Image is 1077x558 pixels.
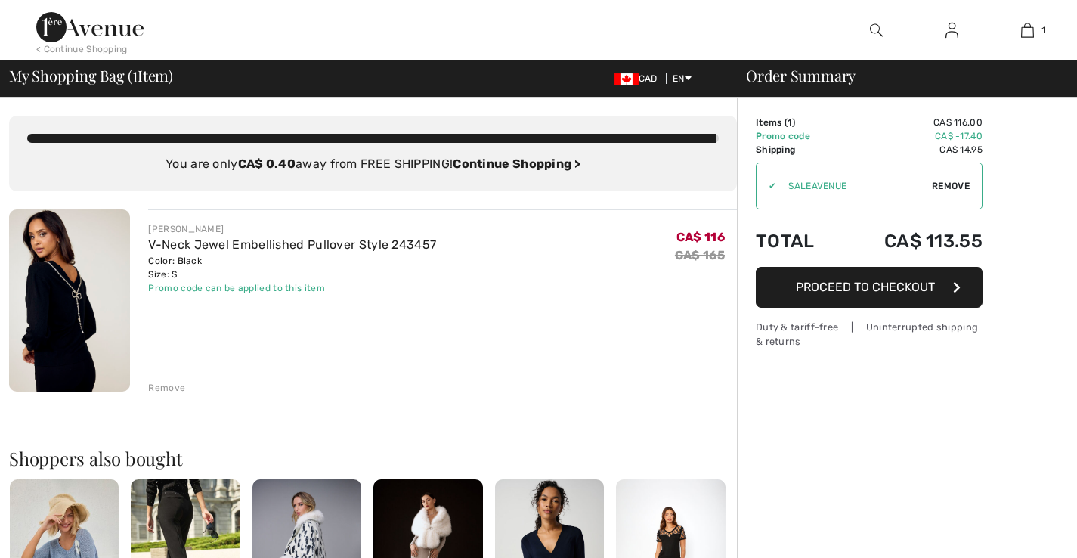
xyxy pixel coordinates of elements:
div: < Continue Shopping [36,42,128,56]
div: You are only away from FREE SHIPPING! [27,155,719,173]
td: CA$ -17.40 [840,129,983,143]
span: Remove [932,179,970,193]
img: search the website [870,21,883,39]
a: Continue Shopping > [453,157,580,171]
span: 1 [132,64,138,84]
span: CA$ 116 [676,230,725,244]
a: Sign In [933,21,970,40]
td: Items ( ) [756,116,840,129]
div: Promo code can be applied to this item [148,281,436,295]
span: EN [673,73,692,84]
td: Shipping [756,143,840,157]
img: My Info [945,21,958,39]
span: 1 [1041,23,1045,37]
span: Proceed to Checkout [796,280,935,294]
td: CA$ 116.00 [840,116,983,129]
input: Promo code [776,163,932,209]
div: Color: Black Size: S [148,254,436,281]
strong: CA$ 0.40 [238,157,296,171]
div: [PERSON_NAME] [148,222,436,236]
span: CAD [614,73,664,84]
img: My Bag [1021,21,1034,39]
h2: Shoppers also bought [9,449,737,467]
div: Duty & tariff-free | Uninterrupted shipping & returns [756,320,983,349]
span: 1 [788,117,792,128]
div: Remove [148,381,185,395]
td: Promo code [756,129,840,143]
a: V-Neck Jewel Embellished Pullover Style 243457 [148,237,436,252]
img: V-Neck Jewel Embellished Pullover Style 243457 [9,209,130,392]
td: CA$ 14.95 [840,143,983,157]
img: 1ère Avenue [36,12,144,42]
div: ✔ [757,179,776,193]
s: CA$ 165 [675,248,725,262]
span: My Shopping Bag ( Item) [9,68,173,83]
a: 1 [990,21,1064,39]
div: Order Summary [728,68,1068,83]
img: Canadian Dollar [614,73,639,85]
td: Total [756,215,840,267]
button: Proceed to Checkout [756,267,983,308]
td: CA$ 113.55 [840,215,983,267]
